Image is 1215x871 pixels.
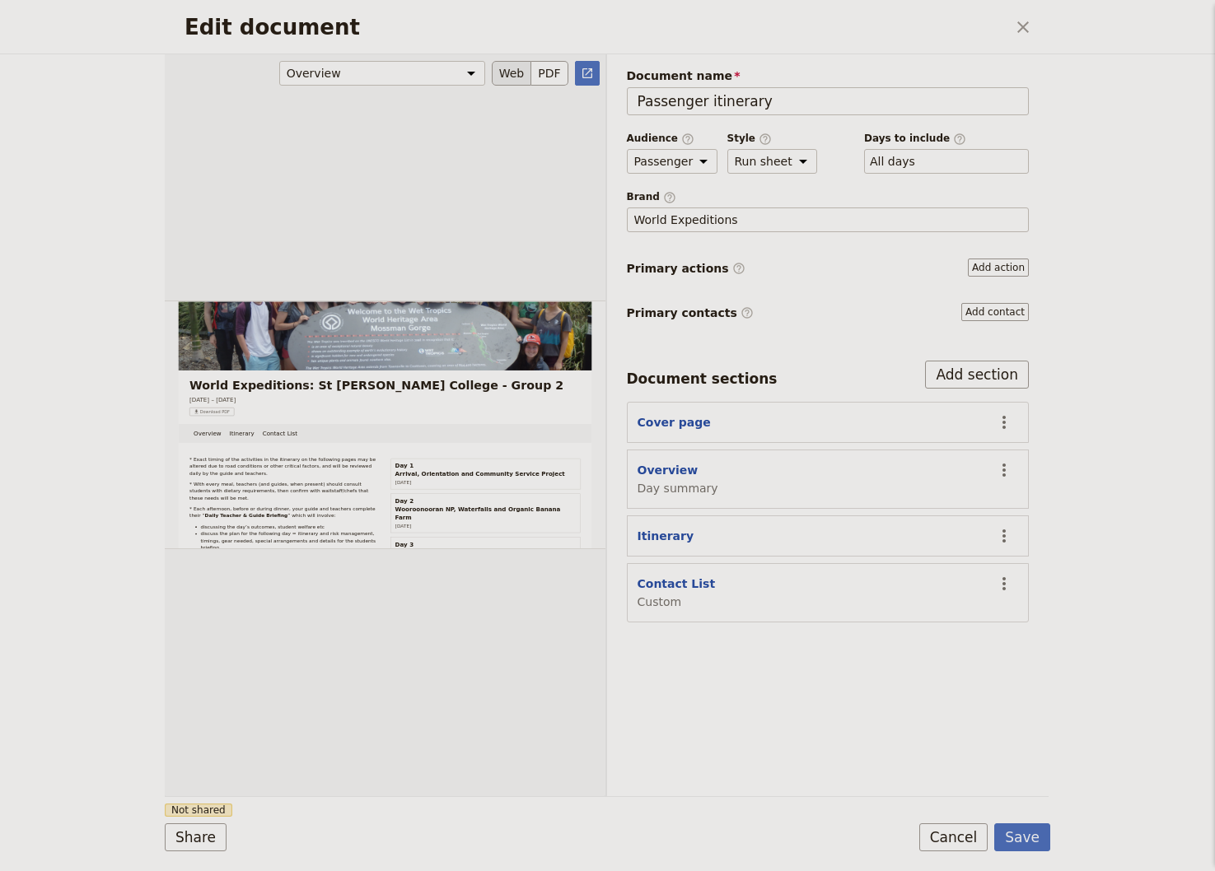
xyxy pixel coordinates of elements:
[145,293,224,339] a: Itinerary
[86,532,382,545] span: discussing the day’s outcomes, student welfare etc
[224,293,327,339] a: Contact List
[575,61,600,86] a: Open full preview
[627,190,1030,204] span: Brand
[86,548,508,594] span: discuss the plan for the following day = itinerary and risk management, timings, gear needed, spe...
[634,212,738,228] span: World Expeditions
[84,257,156,270] span: Download PDF
[294,505,409,519] span: ” which will involve:
[638,414,711,431] button: Cover page
[59,224,170,244] span: [DATE] – [DATE]
[185,15,1006,40] h2: Edit document
[59,293,145,339] a: Overview
[59,370,508,417] span: * Exact timing of the activities in the itinerary on the following pages may be altered due to ro...
[59,430,491,476] span: * With every meal, teachers (and guides, when present) should consult students with dietary requi...
[531,61,568,86] button: PDF
[59,489,507,519] span: * Each afternoon, before or during dinner, your guide and teachers complete their “
[165,823,227,851] button: Share
[551,403,957,422] span: Arrival, Orientation and Community Service Project
[638,575,716,592] button: Contact List
[638,462,699,478] button: Overview
[627,68,1030,84] span: Document name
[627,305,754,321] span: Primary contacts
[638,480,718,496] span: Day summary
[551,383,596,403] span: Day 1
[627,369,778,389] div: Document sections
[492,61,532,86] button: Web
[627,149,717,174] select: Audience​
[59,254,166,273] button: ​Download PDF
[627,132,717,146] span: Audience
[638,594,716,610] span: Custom
[165,803,232,817] span: Not shared
[551,467,596,487] span: Day 2
[96,505,294,519] strong: Daily Teacher & Guide Brieﬁng
[551,530,590,543] span: [DATE]
[638,528,694,544] button: Itinerary
[551,487,984,526] span: Wooroonooran NP, Waterfalls and Organic Banana Farm
[551,426,590,440] span: [DATE]
[627,87,1030,115] input: Document name
[627,260,745,277] span: Primary actions
[551,571,596,590] span: Day 3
